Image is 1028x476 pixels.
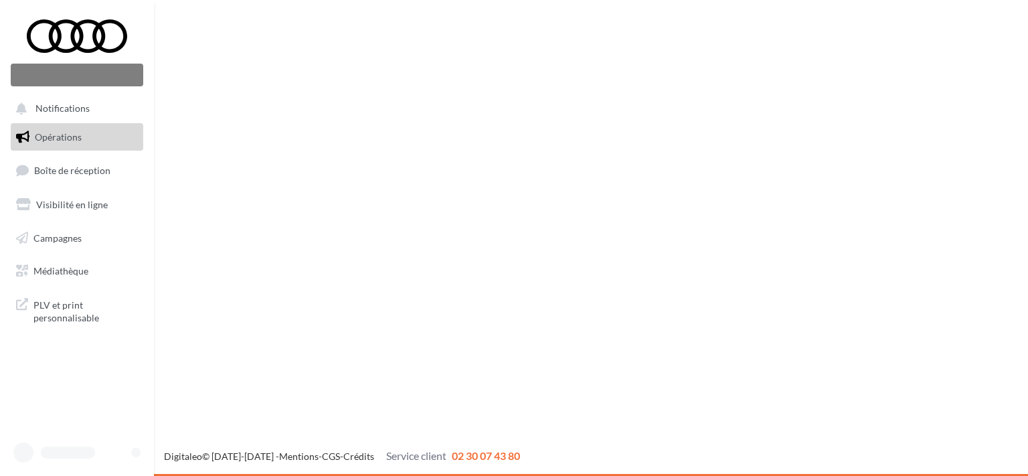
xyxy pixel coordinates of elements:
span: 02 30 07 43 80 [452,449,520,462]
a: Visibilité en ligne [8,191,146,219]
span: Notifications [35,103,90,114]
a: Crédits [343,451,374,462]
a: PLV et print personnalisable [8,291,146,330]
a: Campagnes [8,224,146,252]
span: Campagnes [33,232,82,243]
a: Digitaleo [164,451,202,462]
span: Opérations [35,131,82,143]
span: Visibilité en ligne [36,199,108,210]
a: Boîte de réception [8,156,146,185]
a: Mentions [279,451,319,462]
span: Boîte de réception [34,165,110,176]
span: © [DATE]-[DATE] - - - [164,451,520,462]
a: Médiathèque [8,257,146,285]
span: Médiathèque [33,265,88,276]
a: Opérations [8,123,146,151]
span: PLV et print personnalisable [33,296,138,325]
div: Nouvelle campagne [11,64,143,86]
span: Service client [386,449,446,462]
a: CGS [322,451,340,462]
